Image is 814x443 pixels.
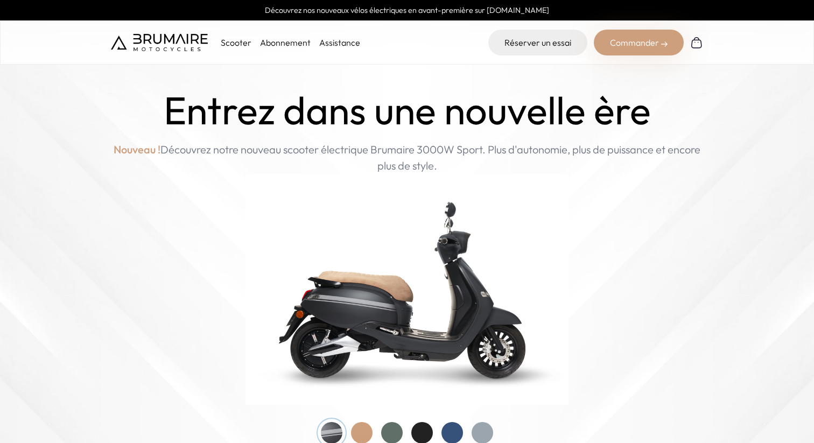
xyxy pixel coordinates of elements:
img: right-arrow-2.png [661,41,668,47]
a: Réserver un essai [488,30,587,55]
span: Nouveau ! [114,142,160,158]
p: Découvrez notre nouveau scooter électrique Brumaire 3000W Sport. Plus d'autonomie, plus de puissa... [111,142,703,174]
h1: Entrez dans une nouvelle ère [164,88,651,133]
div: Commander [594,30,684,55]
a: Abonnement [260,37,311,48]
img: Panier [690,36,703,49]
img: Brumaire Motocycles [111,34,208,51]
a: Assistance [319,37,360,48]
p: Scooter [221,36,251,49]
